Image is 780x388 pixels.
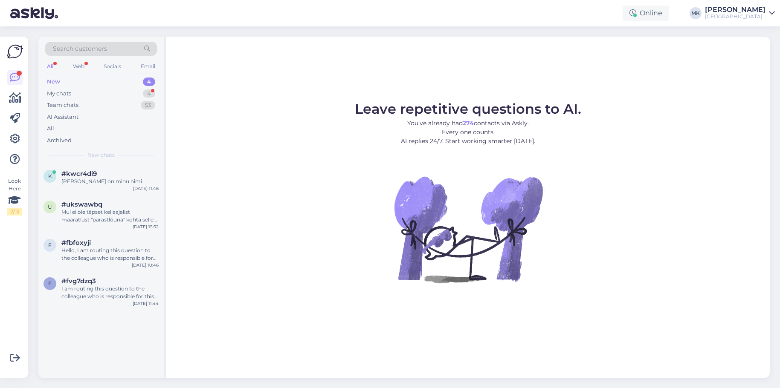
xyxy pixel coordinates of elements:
div: [DATE] 10:46 [132,262,159,268]
div: [PERSON_NAME] [705,6,766,13]
span: u [48,204,52,210]
span: #ukswawbq [61,201,102,208]
div: [DATE] 11:46 [133,185,159,192]
div: 2 / 3 [7,208,22,216]
span: f [48,242,52,248]
div: [DATE] 11:44 [133,300,159,307]
div: Team chats [47,101,78,109]
div: Archived [47,136,72,145]
div: Web [71,61,86,72]
img: Askly Logo [7,43,23,60]
div: Hello, I am routing this question to the colleague who is responsible for this topic. The reply m... [61,247,159,262]
div: AI Assistant [47,113,78,121]
span: f [48,280,52,287]
div: All [47,124,54,133]
span: #kwcr4di9 [61,170,97,178]
span: #fbfoxyji [61,239,91,247]
b: 274 [463,119,474,127]
div: [GEOGRAPHIC_DATA] [705,13,766,20]
span: #fvg7dzq3 [61,277,96,285]
div: Email [139,61,157,72]
div: New [47,78,60,86]
div: Mul ei ole täpset kellaajalist määratlust "pärastlõuna" kohta selles kontekstis. Edastan teie küs... [61,208,159,224]
div: I am routing this question to the colleague who is responsible for this topic. The reply might ta... [61,285,159,300]
span: Leave repetitive questions to AI. [355,101,581,117]
div: Socials [102,61,123,72]
span: Search customers [53,44,107,53]
div: Look Here [7,177,22,216]
img: No Chat active [391,152,545,306]
div: MK [690,7,702,19]
p: You’ve already had contacts via Askly. Every one counts. AI replies 24/7. Start working smarter [... [355,119,581,146]
a: [PERSON_NAME][GEOGRAPHIC_DATA] [705,6,775,20]
div: [DATE] 15:52 [133,224,159,230]
div: 53 [141,101,155,109]
span: k [48,173,52,179]
div: All [45,61,55,72]
div: 4 [143,89,155,98]
div: 4 [143,78,155,86]
div: My chats [47,89,71,98]
span: New chats [87,151,115,159]
div: Online [623,6,669,21]
div: [PERSON_NAME] on minu nimi [61,178,159,185]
